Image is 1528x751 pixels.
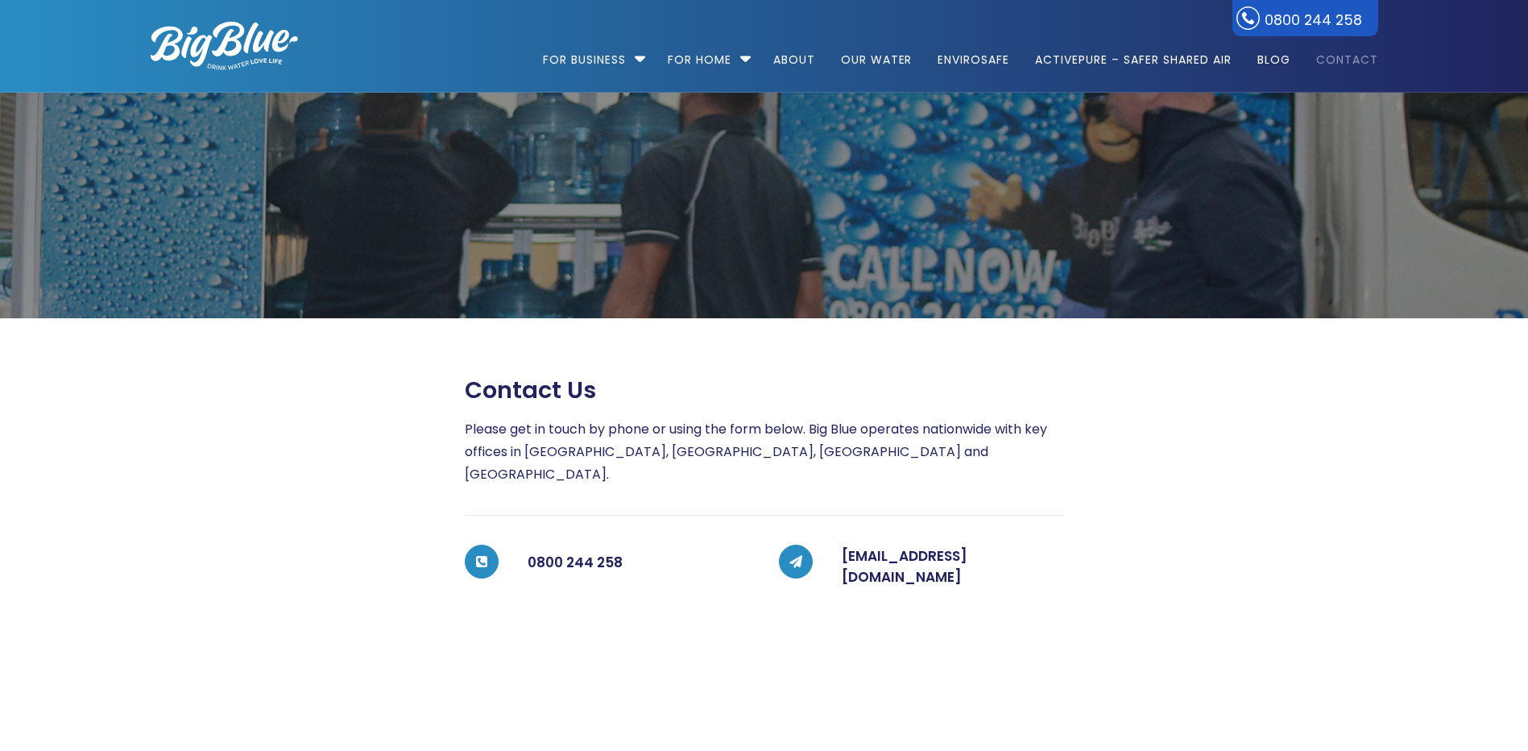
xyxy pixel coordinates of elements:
[842,546,967,587] a: [EMAIL_ADDRESS][DOMAIN_NAME]
[465,618,1064,739] iframe: Web Forms
[465,418,1064,486] p: Please get in touch by phone or using the form below. Big Blue operates nationwide with key offic...
[151,22,298,70] img: logo
[528,546,750,579] h5: 0800 244 258
[465,376,596,405] span: Contact us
